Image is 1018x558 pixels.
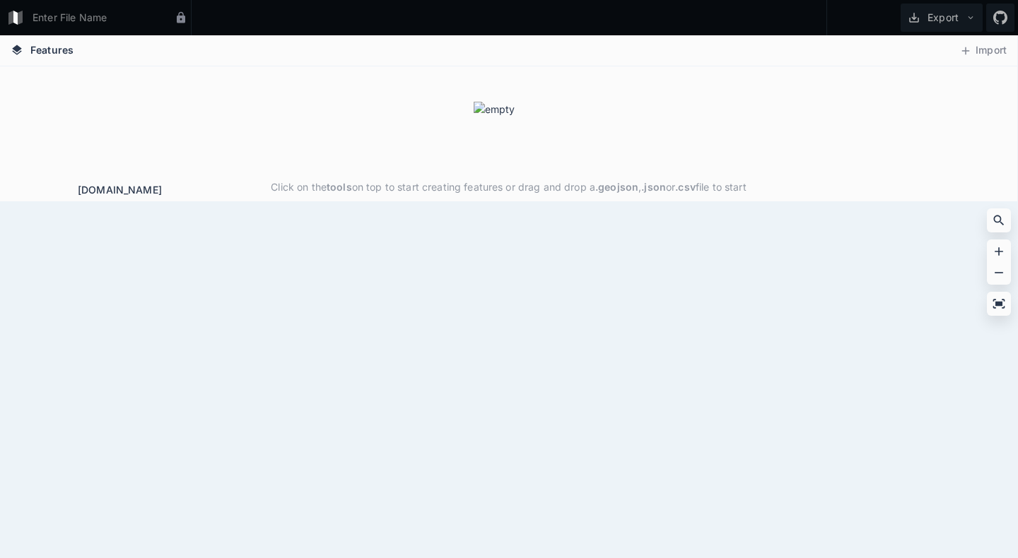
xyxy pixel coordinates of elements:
[30,42,74,57] span: Features
[675,181,696,193] strong: .csv
[327,181,352,193] strong: tools
[641,181,666,193] strong: .json
[271,179,746,194] p: Click on the on top to start creating features or drag and drop a , or file to start
[901,4,983,32] button: Export
[78,182,1018,197] div: [DOMAIN_NAME]
[474,102,544,172] img: empty
[952,40,1014,62] button: Import
[595,181,638,193] strong: .geojson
